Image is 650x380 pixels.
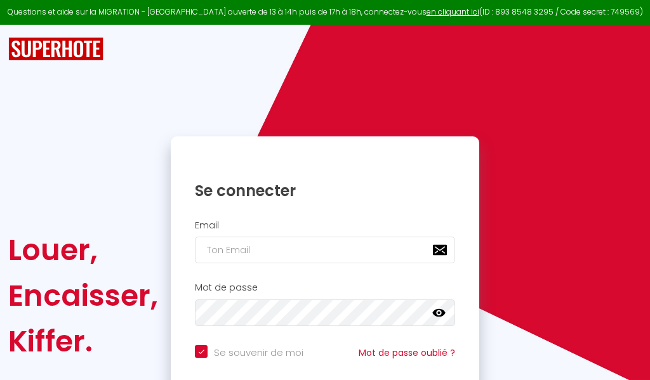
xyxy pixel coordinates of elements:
div: Encaisser, [8,273,158,318]
input: Ton Email [195,237,455,263]
a: en cliquant ici [427,6,479,17]
h1: Se connecter [195,181,455,200]
div: Kiffer. [8,318,158,364]
h2: Email [195,220,455,231]
a: Mot de passe oublié ? [359,346,455,359]
h2: Mot de passe [195,282,455,293]
img: SuperHote logo [8,37,103,61]
div: Louer, [8,227,158,273]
